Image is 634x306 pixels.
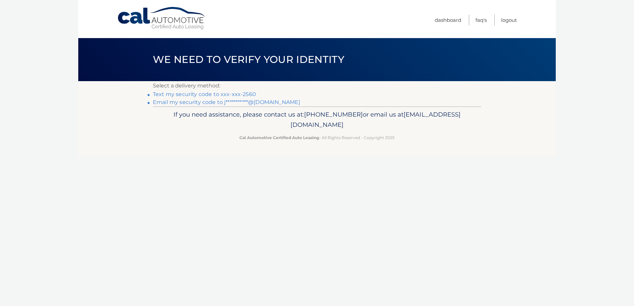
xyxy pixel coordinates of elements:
a: FAQ's [475,15,487,25]
a: Dashboard [435,15,461,25]
span: We need to verify your identity [153,53,344,66]
a: Cal Automotive [117,7,207,30]
strong: Cal Automotive Certified Auto Leasing [239,135,319,140]
p: Select a delivery method: [153,81,481,90]
p: If you need assistance, please contact us at: or email us at [157,109,477,130]
a: Logout [501,15,517,25]
p: - All Rights Reserved - Copyright 2025 [157,134,477,141]
a: Text my security code to xxx-xxx-2560 [153,91,256,97]
span: [PHONE_NUMBER] [304,111,363,118]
